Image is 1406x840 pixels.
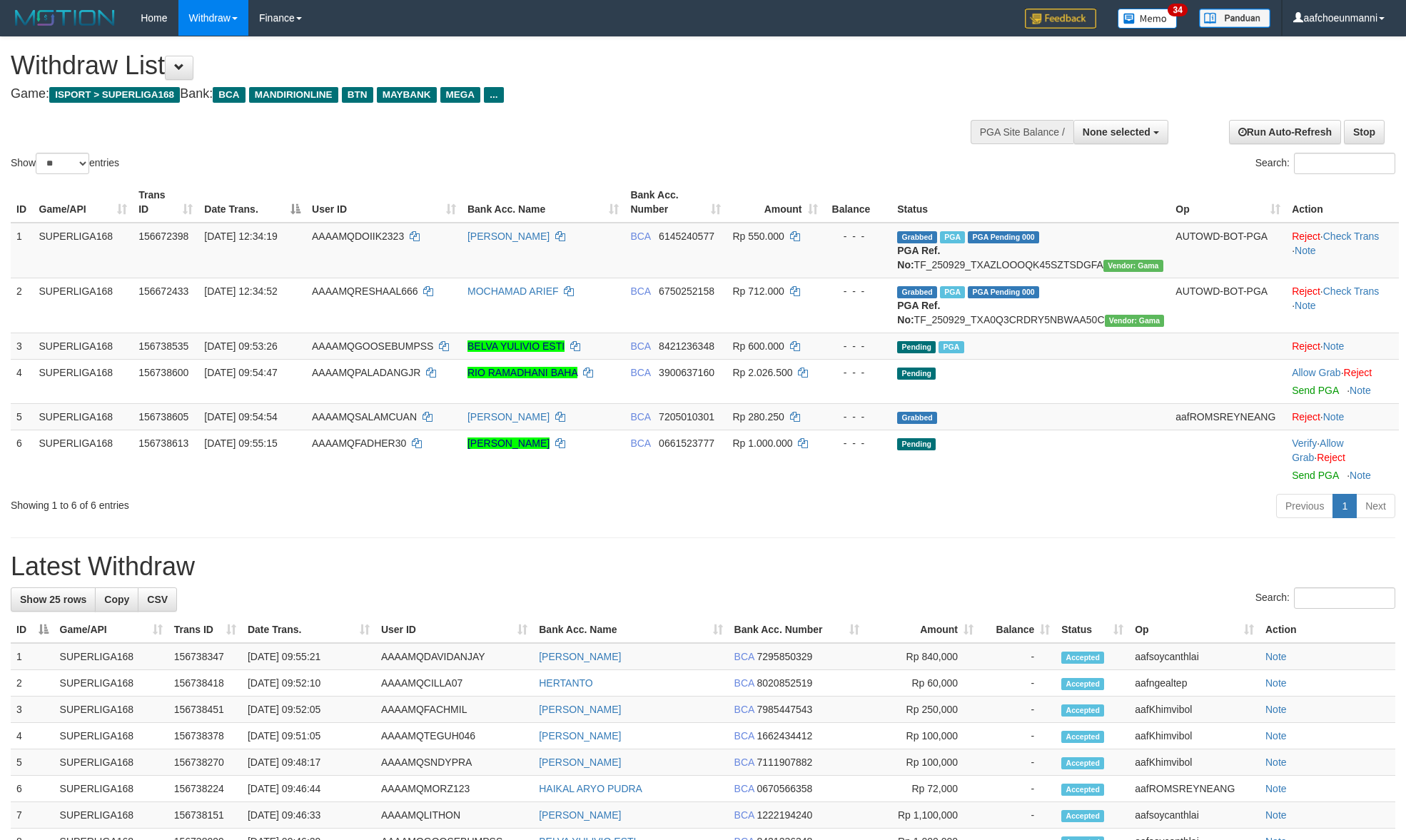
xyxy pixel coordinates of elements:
[242,697,375,723] td: [DATE] 09:52:05
[865,802,979,829] td: Rp 1,100,000
[312,411,417,422] span: AAAAMQSALAMCUAN
[829,229,886,243] div: - - -
[1323,285,1380,297] a: Check Trans
[1292,437,1343,463] span: ·
[242,670,375,697] td: [DATE] 09:52:10
[539,677,592,689] a: HERTANTO
[1229,120,1341,144] a: Run Auto-Refresh
[968,286,1039,298] span: PGA Pending
[1317,452,1345,463] a: Reject
[865,749,979,776] td: Rp 100,000
[732,411,784,422] span: Rp 280.250
[727,182,823,223] th: Amount: activate to sort column ascending
[1294,587,1395,609] input: Search:
[1129,643,1260,670] td: aafsoycanthlai
[95,587,138,612] a: Copy
[11,153,119,174] label: Show entries
[34,359,133,403] td: SUPERLIGA168
[11,776,54,802] td: 6
[1061,731,1104,743] span: Accepted
[732,437,792,449] span: Rp 1.000.000
[54,776,168,802] td: SUPERLIGA168
[138,367,188,378] span: 156738600
[1295,245,1316,256] a: Note
[1323,340,1345,352] a: Note
[1168,4,1187,16] span: 34
[539,783,642,794] a: HAIKAL ARYO PUDRA
[11,749,54,776] td: 5
[1292,437,1317,449] a: Verify
[734,677,754,689] span: BCA
[467,367,577,378] a: RIO RAMADHANI BAHA
[375,697,533,723] td: AAAAMQFACHMIL
[375,776,533,802] td: AAAAMQMORZ123
[242,643,375,670] td: [DATE] 09:55:21
[1170,223,1286,278] td: AUTOWD-BOT-PGA
[375,617,533,643] th: User ID: activate to sort column ascending
[242,723,375,749] td: [DATE] 09:51:05
[891,278,1170,333] td: TF_250929_TXA0Q3CRDRY5NBWAA50C
[54,617,168,643] th: Game/API: activate to sort column ascending
[1323,411,1345,422] a: Note
[659,231,714,242] span: Copy 6145240577 to clipboard
[533,617,728,643] th: Bank Acc. Name: activate to sort column ascending
[757,730,813,742] span: Copy 1662434412 to clipboard
[734,783,754,794] span: BCA
[1286,333,1399,359] td: ·
[1344,120,1385,144] a: Stop
[659,340,714,352] span: Copy 8421236348 to clipboard
[940,286,965,298] span: Marked by aafsoycanthlai
[1025,9,1096,29] img: Feedback.jpg
[375,749,533,776] td: AAAAMQSNDYPRA
[312,340,433,352] span: AAAAMQGOOSEBUMPSS
[539,704,621,715] a: [PERSON_NAME]
[630,437,650,449] span: BCA
[1170,278,1286,333] td: AUTOWD-BOT-PGA
[1170,182,1286,223] th: Op: activate to sort column ascending
[659,285,714,297] span: Copy 6750252158 to clipboard
[757,783,813,794] span: Copy 0670566358 to clipboard
[168,697,242,723] td: 156738451
[213,87,245,103] span: BCA
[11,223,34,278] td: 1
[36,153,89,174] select: Showentries
[54,749,168,776] td: SUPERLIGA168
[1295,300,1316,311] a: Note
[891,182,1170,223] th: Status
[1199,9,1270,28] img: panduan.png
[312,437,406,449] span: AAAAMQFADHER30
[734,809,754,821] span: BCA
[865,670,979,697] td: Rp 60,000
[979,617,1056,643] th: Balance: activate to sort column ascending
[11,403,34,430] td: 5
[168,723,242,749] td: 156738378
[11,430,34,488] td: 6
[11,333,34,359] td: 3
[1061,810,1104,822] span: Accepted
[1265,809,1287,821] a: Note
[34,223,133,278] td: SUPERLIGA168
[968,231,1039,243] span: PGA Pending
[979,723,1056,749] td: -
[249,87,338,103] span: MANDIRIONLINE
[1129,749,1260,776] td: aafKhimvibol
[734,756,754,768] span: BCA
[1292,231,1320,242] a: Reject
[204,437,277,449] span: [DATE] 09:55:15
[1276,494,1333,518] a: Previous
[11,617,54,643] th: ID: activate to sort column descending
[11,587,96,612] a: Show 25 rows
[757,756,813,768] span: Copy 7111907882 to clipboard
[539,809,621,821] a: [PERSON_NAME]
[1292,470,1338,481] a: Send PGA
[630,285,650,297] span: BCA
[1061,652,1104,664] span: Accepted
[1061,757,1104,769] span: Accepted
[375,643,533,670] td: AAAAMQDAVIDANJAY
[865,723,979,749] td: Rp 100,000
[732,367,792,378] span: Rp 2.026.500
[168,749,242,776] td: 156738270
[897,368,936,380] span: Pending
[1286,403,1399,430] td: ·
[204,285,277,297] span: [DATE] 12:34:52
